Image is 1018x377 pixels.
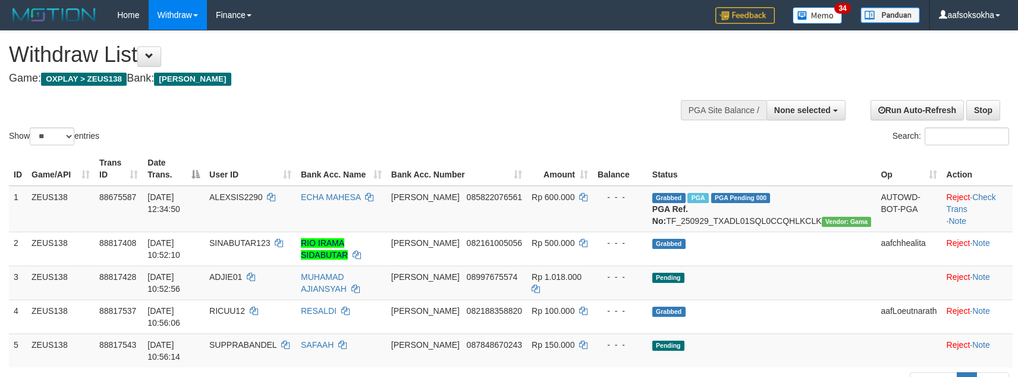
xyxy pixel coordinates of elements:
th: Action [942,152,1013,186]
td: aafLoeutnarath [876,300,941,334]
td: 3 [9,266,27,300]
span: 88675587 [99,192,136,202]
td: · · [942,186,1013,232]
span: Copy 08997675574 to clipboard [467,272,518,282]
span: [PERSON_NAME] [391,192,460,202]
td: ZEUS138 [27,300,95,334]
th: Op: activate to sort column ascending [876,152,941,186]
select: Showentries [30,127,74,145]
div: - - - [598,339,643,351]
a: Stop [966,100,1000,120]
span: Copy 085822076561 to clipboard [467,192,522,202]
span: 88817408 [99,238,136,248]
a: Run Auto-Refresh [871,100,964,120]
span: [DATE] 12:34:50 [147,192,180,214]
a: Check Trans [947,192,996,214]
th: User ID: activate to sort column ascending [205,152,296,186]
img: MOTION_logo.png [9,6,99,24]
th: Date Trans.: activate to sort column descending [143,152,205,186]
span: SINABUTAR123 [209,238,270,248]
th: Bank Acc. Number: activate to sort column ascending [387,152,527,186]
a: Reject [947,306,970,316]
span: [PERSON_NAME] [154,73,231,86]
th: Game/API: activate to sort column ascending [27,152,95,186]
b: PGA Ref. No: [652,204,688,226]
td: · [942,232,1013,266]
td: ZEUS138 [27,232,95,266]
a: Reject [947,192,970,202]
a: RESALDI [301,306,337,316]
a: Reject [947,340,970,350]
span: Grabbed [652,193,686,203]
a: Note [972,272,990,282]
th: Trans ID: activate to sort column ascending [95,152,143,186]
a: Note [948,216,966,226]
th: Status [648,152,876,186]
span: Rp 1.018.000 [532,272,582,282]
span: [PERSON_NAME] [391,238,460,248]
span: [PERSON_NAME] [391,340,460,350]
label: Show entries [9,127,99,145]
span: Pending [652,273,684,283]
td: · [942,266,1013,300]
span: ADJIE01 [209,272,242,282]
img: Feedback.jpg [715,7,775,24]
td: ZEUS138 [27,334,95,367]
div: - - - [598,191,643,203]
th: Bank Acc. Name: activate to sort column ascending [296,152,387,186]
span: ALEXSIS2290 [209,192,263,202]
button: None selected [766,100,846,120]
td: · [942,300,1013,334]
td: 4 [9,300,27,334]
span: Rp 100.000 [532,306,574,316]
a: MUHAMAD AJIANSYAH [301,272,347,294]
a: Note [972,306,990,316]
span: [DATE] 10:56:14 [147,340,180,362]
span: SUPPRABANDEL [209,340,277,350]
span: [PERSON_NAME] [391,306,460,316]
img: Button%20Memo.svg [793,7,843,24]
td: 2 [9,232,27,266]
label: Search: [893,127,1009,145]
a: Reject [947,272,970,282]
span: 88817543 [99,340,136,350]
span: RICUU12 [209,306,245,316]
span: Rp 600.000 [532,192,574,202]
span: [PERSON_NAME] [391,272,460,282]
td: 5 [9,334,27,367]
a: SAFAAH [301,340,334,350]
td: aafchhealita [876,232,941,266]
span: Copy 082161005056 to clipboard [467,238,522,248]
span: [DATE] 10:52:10 [147,238,180,260]
span: PGA Pending [711,193,771,203]
span: OXPLAY > ZEUS138 [41,73,127,86]
span: Grabbed [652,307,686,317]
img: panduan.png [860,7,920,23]
span: Rp 150.000 [532,340,574,350]
td: ZEUS138 [27,266,95,300]
span: 34 [834,3,850,14]
h4: Game: Bank: [9,73,667,85]
h1: Withdraw List [9,43,667,67]
span: Rp 500.000 [532,238,574,248]
a: ECHA MAHESA [301,192,360,202]
span: Marked by aafpengsreynich [687,193,708,203]
th: Amount: activate to sort column ascending [527,152,593,186]
span: Copy 082188358820 to clipboard [467,306,522,316]
td: AUTOWD-BOT-PGA [876,186,941,232]
span: 88817428 [99,272,136,282]
a: RIO IRAMA SIDABUTAR [301,238,348,260]
td: TF_250929_TXADL01SQL0CCQHLKCLK [648,186,876,232]
td: · [942,334,1013,367]
a: Note [972,340,990,350]
span: [DATE] 10:56:06 [147,306,180,328]
span: [DATE] 10:52:56 [147,272,180,294]
span: None selected [774,105,831,115]
a: Reject [947,238,970,248]
span: Grabbed [652,239,686,249]
span: 88817537 [99,306,136,316]
th: ID [9,152,27,186]
div: - - - [598,271,643,283]
span: Vendor URL: https://trx31.1velocity.biz [822,217,872,227]
span: Pending [652,341,684,351]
